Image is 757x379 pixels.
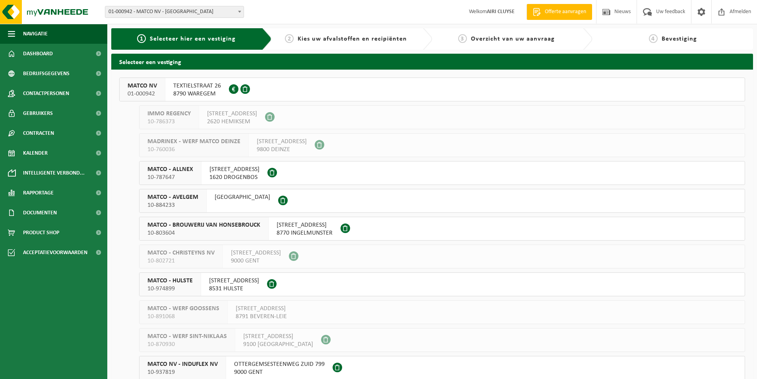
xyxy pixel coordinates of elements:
span: 10-787647 [147,173,193,181]
span: MATCO NV - INDUFLEX NV [147,360,218,368]
span: 8791 BEVEREN-LEIE [236,313,287,321]
span: Bedrijfsgegevens [23,64,70,84]
span: MATCO - AVELGEM [147,193,198,201]
span: MATCO - ALLNEX [147,165,193,173]
span: 1 [137,34,146,43]
span: [STREET_ADDRESS] [243,332,313,340]
span: Contactpersonen [23,84,69,103]
span: [STREET_ADDRESS] [209,165,259,173]
span: Rapportage [23,183,54,203]
h2: Selecteer een vestiging [111,54,753,69]
span: Product Shop [23,223,59,243]
span: 1620 DROGENBOS [209,173,259,181]
span: IMMO REGENCY [147,110,191,118]
span: 01-000942 - MATCO NV - WAREGEM [105,6,244,18]
span: 8531 HULSTE [209,285,259,293]
span: Acceptatievoorwaarden [23,243,87,262]
span: MADRINEX - WERF MATCO DEINZE [147,138,240,146]
button: MATCO - HULSTE 10-974899 [STREET_ADDRESS]8531 HULSTE [139,272,745,296]
button: MATCO - BROUWERIJ VAN HONSEBROUCK 10-803604 [STREET_ADDRESS]8770 INGELMUNSTER [139,217,745,241]
span: 3 [458,34,467,43]
span: 9100 [GEOGRAPHIC_DATA] [243,340,313,348]
span: 8770 INGELMUNSTER [277,229,333,237]
span: [GEOGRAPHIC_DATA] [215,193,270,201]
span: TEXTIELSTRAAT 26 [173,82,221,90]
span: 10-891068 [147,313,219,321]
button: MATCO - AVELGEM 10-884233 [GEOGRAPHIC_DATA] [139,189,745,213]
span: 2 [285,34,294,43]
span: Selecteer hier een vestiging [150,36,236,42]
span: [STREET_ADDRESS] [207,110,257,118]
span: 10-802721 [147,257,215,265]
span: 10-884233 [147,201,198,209]
span: MATCO NV [128,82,157,90]
span: 8790 WAREGEM [173,90,221,98]
span: [STREET_ADDRESS] [209,277,259,285]
span: Navigatie [23,24,48,44]
span: MATCO - CHRISTEYNS NV [147,249,215,257]
span: Gebruikers [23,103,53,123]
button: MATCO - ALLNEX 10-787647 [STREET_ADDRESS]1620 DROGENBOS [139,161,745,185]
span: 4 [649,34,658,43]
span: Bevestiging [662,36,697,42]
span: [STREET_ADDRESS] [231,249,281,257]
span: Contracten [23,123,54,143]
span: Documenten [23,203,57,223]
span: [STREET_ADDRESS] [236,305,287,313]
span: Overzicht van uw aanvraag [471,36,555,42]
span: [STREET_ADDRESS] [277,221,333,229]
span: [STREET_ADDRESS] [257,138,307,146]
span: 10-937819 [147,368,218,376]
span: MATCO - WERF SINT-NIKLAAS [147,332,227,340]
span: Intelligente verbond... [23,163,85,183]
span: 01-000942 - MATCO NV - WAREGEM [105,6,244,17]
a: Offerte aanvragen [527,4,592,20]
span: Offerte aanvragen [543,8,588,16]
span: Dashboard [23,44,53,64]
button: MATCO NV 01-000942 TEXTIELSTRAAT 268790 WAREGEM [119,78,745,101]
span: Kalender [23,143,48,163]
span: 9800 DEINZE [257,146,307,154]
span: OTTERGEMSESTEENWEG ZUID 799 [234,360,325,368]
span: Kies uw afvalstoffen en recipiënten [298,36,407,42]
span: 9000 GENT [234,368,325,376]
span: 2620 HEMIKSEM [207,118,257,126]
span: MATCO - WERF GOOSSENS [147,305,219,313]
span: 9000 GENT [231,257,281,265]
span: 10-870930 [147,340,227,348]
span: 10-803604 [147,229,260,237]
span: 10-974899 [147,285,193,293]
span: 01-000942 [128,90,157,98]
span: 10-760036 [147,146,240,154]
span: MATCO - HULSTE [147,277,193,285]
span: 10-786373 [147,118,191,126]
span: MATCO - BROUWERIJ VAN HONSEBROUCK [147,221,260,229]
strong: AIRI CLUYSE [487,9,515,15]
